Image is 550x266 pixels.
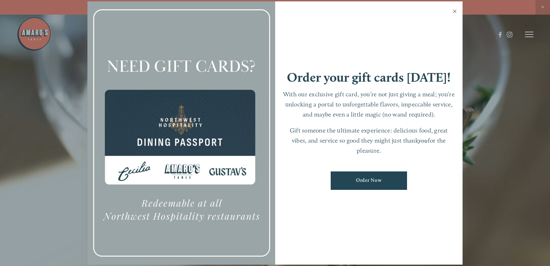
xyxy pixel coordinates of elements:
p: With our exclusive gift card, you’re not just giving a meal; you’re unlocking a portal to unforge... [282,89,456,119]
em: you [418,137,428,144]
h1: Order your gift cards [DATE]! [287,71,451,84]
a: Order Now [331,171,407,190]
a: Close [448,2,462,22]
p: Gift someone the ultimate experience: delicious food, great vibes, and service so good they might... [282,126,456,155]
